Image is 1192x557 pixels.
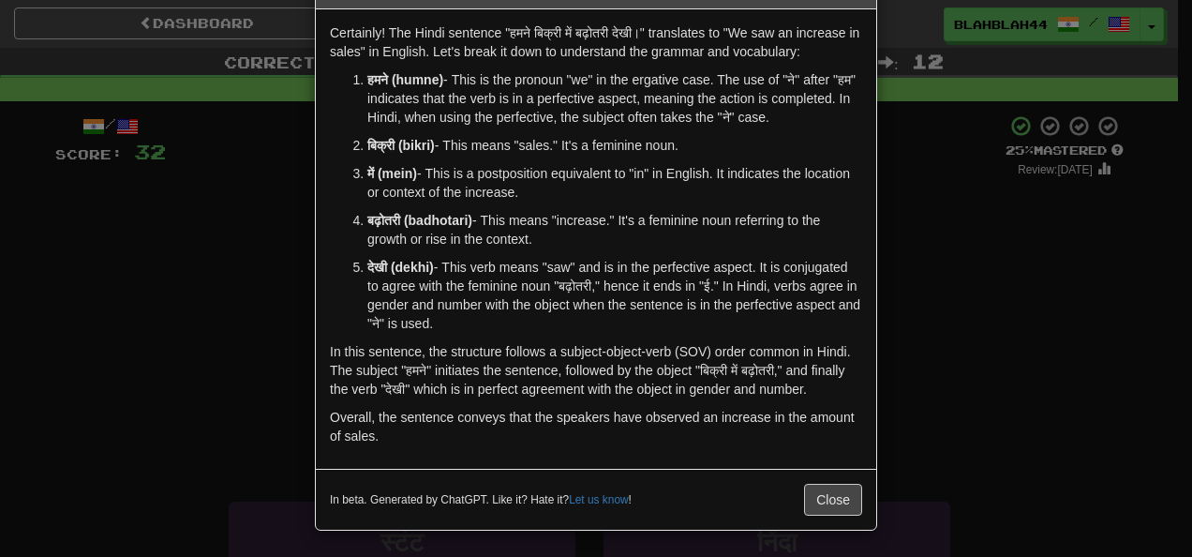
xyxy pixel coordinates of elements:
[367,72,443,87] strong: हमने (humne)
[367,136,862,155] p: - This means "sales." It's a feminine noun.
[367,70,862,127] p: - This is the pronoun "we" in the ergative case. The use of "ने" after "हम" indicates that the ve...
[330,492,632,508] small: In beta. Generated by ChatGPT. Like it? Hate it? !
[367,258,862,333] p: - This verb means "saw" and is in the perfective aspect. It is conjugated to agree with the femin...
[330,342,862,399] p: In this sentence, the structure follows a subject-object-verb (SOV) order common in Hindi. The su...
[367,260,434,275] strong: देखी (dekhi)
[367,213,472,228] strong: बढ़ोतरी (badhotari)
[367,166,417,181] strong: में (mein)
[804,484,862,516] button: Close
[569,493,628,506] a: Let us know
[367,138,435,153] strong: बिक्री (bikri)
[330,408,862,445] p: Overall, the sentence conveys that the speakers have observed an increase in the amount of sales.
[330,23,862,61] p: Certainly! The Hindi sentence "हमने बिक्री में बढ़ोतरी देखी।" translates to "We saw an increase i...
[367,164,862,202] p: - This is a postposition equivalent to "in" in English. It indicates the location or context of t...
[367,211,862,248] p: - This means "increase." It's a feminine noun referring to the growth or rise in the context.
